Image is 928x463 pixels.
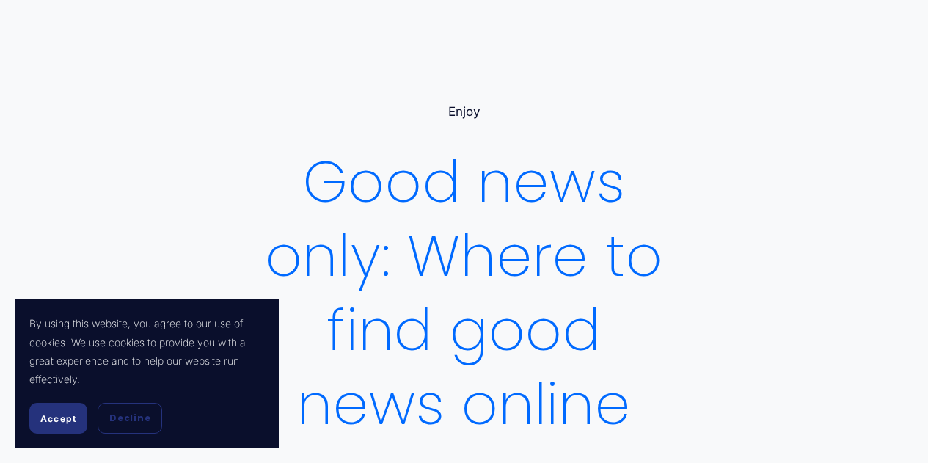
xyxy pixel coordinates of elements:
a: Enjoy [448,104,481,119]
button: Accept [29,403,87,434]
h1: Good news only: Where to find good news online [251,145,678,441]
span: Decline [109,412,150,425]
span: Accept [40,413,76,424]
p: By using this website, you agree to our use of cookies. We use cookies to provide you with a grea... [29,314,264,388]
section: Cookie banner [15,299,279,448]
button: Decline [98,403,162,434]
